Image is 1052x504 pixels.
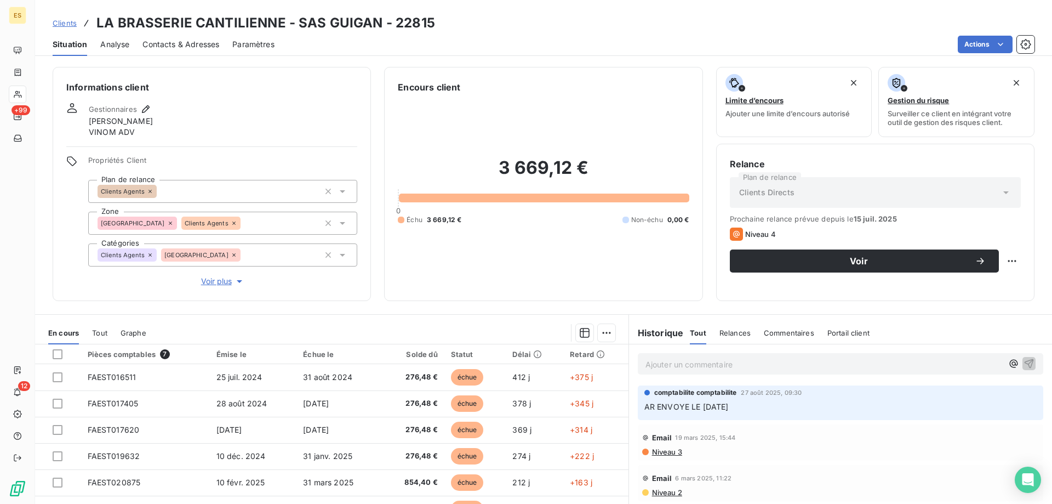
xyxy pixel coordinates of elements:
[743,257,975,265] span: Voir
[53,39,87,50] span: Situation
[398,157,689,190] h2: 3 669,12 €
[451,395,484,412] span: échue
[216,451,266,461] span: 10 déc. 2024
[88,349,203,359] div: Pièces comptables
[1015,467,1041,493] div: Open Intercom Messenger
[157,186,165,196] input: Ajouter une valeur
[185,220,228,226] span: Clients Agents
[101,252,145,258] span: Clients Agents
[451,369,484,386] span: échue
[958,36,1013,53] button: Actions
[570,399,593,408] span: +345 j
[764,329,814,337] span: Commentaires
[690,329,706,337] span: Tout
[66,81,357,94] h6: Informations client
[570,425,592,434] span: +314 j
[512,478,530,487] span: 212 j
[201,276,245,287] span: Voir plus
[388,350,437,359] div: Solde dû
[878,67,1034,137] button: Gestion du risqueSurveiller ce client en intégrant votre outil de gestion des risques client.
[730,214,1021,223] span: Prochaine relance prévue depuis le
[827,329,870,337] span: Portail client
[142,39,219,50] span: Contacts & Adresses
[651,448,682,456] span: Niveau 3
[303,478,353,487] span: 31 mars 2025
[88,372,136,382] span: FAEST016511
[631,215,663,225] span: Non-échu
[121,329,146,337] span: Graphe
[451,448,484,465] span: échue
[667,215,689,225] span: 0,00 €
[18,381,30,391] span: 12
[652,433,672,442] span: Email
[216,399,267,408] span: 28 août 2024
[216,478,265,487] span: 10 févr. 2025
[888,109,1025,127] span: Surveiller ce client en intégrant votre outil de gestion des risques client.
[9,7,26,24] div: ES
[512,451,530,461] span: 274 j
[719,329,751,337] span: Relances
[730,157,1021,171] h6: Relance
[570,350,621,359] div: Retard
[451,474,484,491] span: échue
[388,424,437,435] span: 276,48 €
[854,214,897,223] span: 15 juil. 2025
[388,372,437,383] span: 276,48 €
[100,39,129,50] span: Analyse
[53,18,77,29] a: Clients
[9,480,26,497] img: Logo LeanPay
[96,13,435,33] h3: LA BRASSERIE CANTILIENNE - SAS GUIGAN - 22815
[675,475,731,482] span: 6 mars 2025, 11:22
[88,275,357,287] button: Voir plus
[388,477,437,488] span: 854,40 €
[629,326,684,339] h6: Historique
[652,474,672,483] span: Email
[232,39,275,50] span: Paramètres
[388,451,437,462] span: 276,48 €
[88,478,141,487] span: FAEST020875
[12,105,30,115] span: +99
[388,398,437,409] span: 276,48 €
[303,350,375,359] div: Échue le
[303,399,329,408] span: [DATE]
[570,478,592,487] span: +163 j
[303,372,352,382] span: 31 août 2024
[644,402,729,411] span: AR ENVOYE LE [DATE]
[101,220,165,226] span: [GEOGRAPHIC_DATA]
[741,389,802,396] span: 27 août 2025, 09:30
[89,116,153,127] span: [PERSON_NAME]
[427,215,462,225] span: 3 669,12 €
[398,81,460,94] h6: Encours client
[451,350,500,359] div: Statut
[512,350,557,359] div: Délai
[512,425,531,434] span: 369 j
[730,250,999,273] button: Voir
[745,230,776,239] span: Niveau 4
[89,127,135,138] span: VINOM ADV
[241,218,249,228] input: Ajouter une valeur
[570,451,594,461] span: +222 j
[101,188,145,195] span: Clients Agents
[89,105,137,114] span: Gestionnaires
[48,329,79,337] span: En cours
[451,422,484,438] span: échue
[739,187,794,198] span: Clients Directs
[888,96,949,105] span: Gestion du risque
[570,372,593,382] span: +375 j
[396,206,401,215] span: 0
[241,250,249,260] input: Ajouter une valeur
[88,425,140,434] span: FAEST017620
[88,156,357,171] span: Propriétés Client
[160,349,170,359] span: 7
[92,329,107,337] span: Tout
[512,399,531,408] span: 378 j
[303,451,352,461] span: 31 janv. 2025
[675,434,735,441] span: 19 mars 2025, 15:44
[725,109,850,118] span: Ajouter une limite d’encours autorisé
[654,388,737,398] span: comptabilite comptabilite
[512,372,530,382] span: 412 j
[53,19,77,27] span: Clients
[216,350,290,359] div: Émise le
[407,215,422,225] span: Échu
[88,399,139,408] span: FAEST017405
